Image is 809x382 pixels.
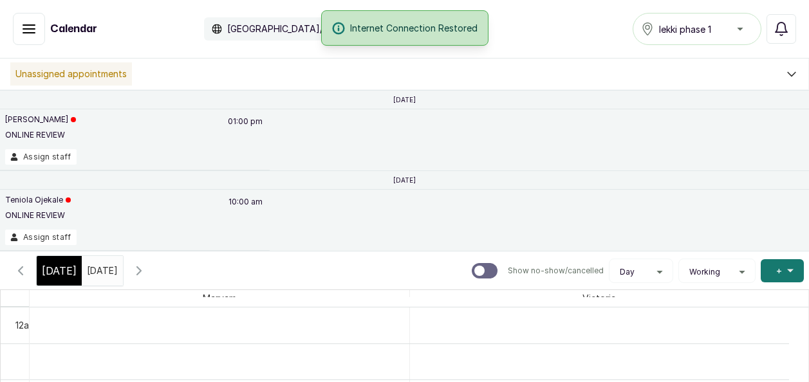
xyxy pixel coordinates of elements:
[580,290,618,306] span: Victoria
[620,267,635,277] span: Day
[5,230,77,245] button: Assign staff
[13,318,39,332] div: 12am
[5,149,77,165] button: Assign staff
[615,267,667,277] button: Day
[684,267,750,277] button: Working
[42,263,77,278] span: [DATE]
[5,130,76,140] p: ONLINE REVIEW
[37,256,82,286] div: [DATE]
[350,21,478,35] span: Internet Connection Restored
[761,259,804,282] button: +
[5,210,71,221] p: ONLINE REVIEW
[393,176,416,184] p: [DATE]
[776,264,782,277] span: +
[393,96,416,104] p: [DATE]
[5,195,71,205] p: Teniola Ojekale
[508,266,604,276] p: Show no-show/cancelled
[200,290,239,306] span: Maryam
[226,114,265,149] p: 01:00 pm
[227,195,265,230] p: 10:00 am
[5,114,76,125] p: [PERSON_NAME]
[689,267,720,277] span: Working
[10,62,132,86] p: Unassigned appointments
